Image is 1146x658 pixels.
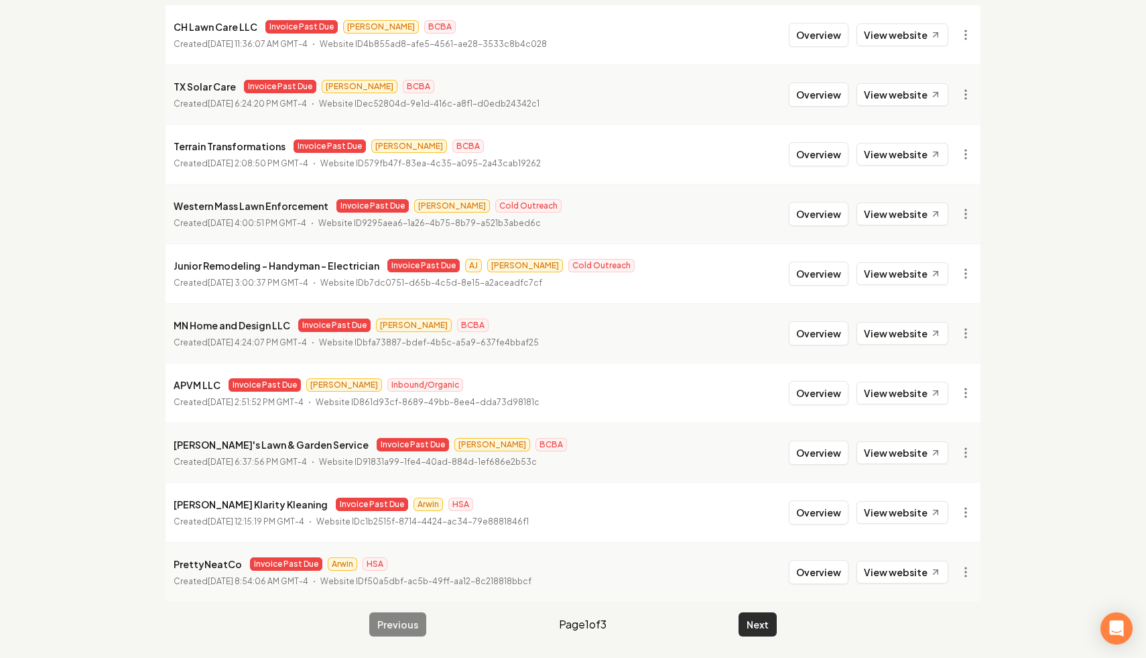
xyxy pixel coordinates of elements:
a: View website [856,561,948,584]
button: Overview [789,23,848,47]
p: Created [174,575,308,588]
span: Invoice Past Due [336,498,408,511]
p: Website ID 861d93cf-8689-49bb-8ee4-dda73d98181c [316,396,539,409]
time: [DATE] 6:24:20 PM GMT-4 [208,99,307,109]
p: Created [174,97,307,111]
p: Website ID 579fb47f-83ea-4c35-a095-2a43cab19262 [320,157,541,170]
p: APVM LLC [174,377,220,393]
p: TX Solar Care [174,78,236,95]
span: Cold Outreach [568,259,635,272]
p: PrettyNeatCo [174,556,242,572]
span: Invoice Past Due [265,20,338,34]
span: [PERSON_NAME] [487,259,563,272]
button: Overview [789,262,848,286]
span: [PERSON_NAME] [414,199,490,213]
span: BCBA [403,80,434,93]
time: [DATE] 12:15:19 PM GMT-4 [208,516,304,527]
span: BCBA [535,438,567,451]
span: [PERSON_NAME] [376,319,452,332]
button: Next [739,612,777,637]
button: Overview [789,321,848,345]
span: Arwin [413,498,443,511]
p: Website ID 91831a99-1fe4-40ad-884d-1ef686e2b53c [319,455,537,469]
span: Cold Outreach [495,199,562,213]
p: Created [174,336,307,349]
a: View website [856,322,948,345]
p: Created [174,455,307,469]
p: [PERSON_NAME] Klarity Kleaning [174,496,328,512]
span: Inbound/Organic [387,378,463,392]
p: Created [174,396,304,409]
a: View website [856,143,948,166]
span: [PERSON_NAME] [322,80,397,93]
button: Overview [789,500,848,525]
span: [PERSON_NAME] [371,140,447,153]
a: View website [856,203,948,225]
p: Created [174,157,308,170]
span: BCBA [424,20,456,34]
p: Western Mass Lawn Enforcement [174,198,328,214]
p: Website ID c1b2515f-8714-4424-ac34-79e8881846f1 [316,515,529,529]
span: HSA [448,498,473,511]
span: BCBA [457,319,489,332]
p: MN Home and Design LLC [174,317,290,333]
button: Overview [789,83,848,107]
button: Overview [789,381,848,405]
time: [DATE] 11:36:07 AM GMT-4 [208,39,308,49]
p: [PERSON_NAME]'s Lawn & Garden Service [174,437,369,453]
span: AJ [465,259,482,272]
span: HSA [363,557,387,571]
time: [DATE] 4:00:51 PM GMT-4 [208,218,306,228]
time: [DATE] 4:24:07 PM GMT-4 [208,337,307,347]
p: Created [174,217,306,230]
span: Invoice Past Due [387,259,460,272]
a: View website [856,441,948,464]
p: Website ID f50a5dbf-ac5b-49ff-aa12-8c218818bbcf [320,575,531,588]
time: [DATE] 2:51:52 PM GMT-4 [208,397,304,407]
p: Website ID bfa73887-bdef-4b5c-a5a9-637fe4bbaf25 [319,336,539,349]
a: View website [856,501,948,524]
span: Invoice Past Due [244,80,316,93]
p: Website ID b7dc0751-d65b-4c5d-8e15-a2aceadfc7cf [320,276,542,290]
span: Invoice Past Due [229,378,301,392]
span: Invoice Past Due [294,140,366,153]
button: Overview [789,441,848,465]
a: View website [856,83,948,106]
button: Overview [789,142,848,166]
span: [PERSON_NAME] [306,378,382,392]
span: [PERSON_NAME] [454,438,530,451]
time: [DATE] 2:08:50 PM GMT-4 [208,158,308,168]
p: Website ID 9295aea6-1a26-4b75-8b79-a521b3abed6c [318,217,541,230]
span: Invoice Past Due [377,438,449,451]
p: Junior Remodeling - Handyman - Electrician [174,258,379,274]
p: Created [174,38,308,51]
span: BCBA [452,140,484,153]
p: Created [174,276,308,290]
span: Invoice Past Due [298,319,371,332]
p: CH Lawn Care LLC [174,19,257,35]
time: [DATE] 8:54:06 AM GMT-4 [208,576,308,586]
p: Terrain Transformations [174,138,285,154]
span: Invoice Past Due [336,199,409,213]
div: Open Intercom Messenger [1100,612,1133,645]
span: [PERSON_NAME] [343,20,419,34]
a: View website [856,382,948,404]
button: Overview [789,202,848,226]
p: Website ID 4b855ad8-afe5-4561-ae28-3533c8b4c028 [320,38,547,51]
span: Page 1 of 3 [559,616,607,633]
span: Arwin [328,557,357,571]
span: Invoice Past Due [250,557,322,571]
time: [DATE] 6:37:56 PM GMT-4 [208,457,307,467]
time: [DATE] 3:00:37 PM GMT-4 [208,278,308,288]
a: View website [856,262,948,285]
p: Website ID ec52804d-9e1d-416c-a8f1-d0edb24342c1 [319,97,539,111]
p: Created [174,515,304,529]
button: Overview [789,560,848,584]
a: View website [856,23,948,46]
